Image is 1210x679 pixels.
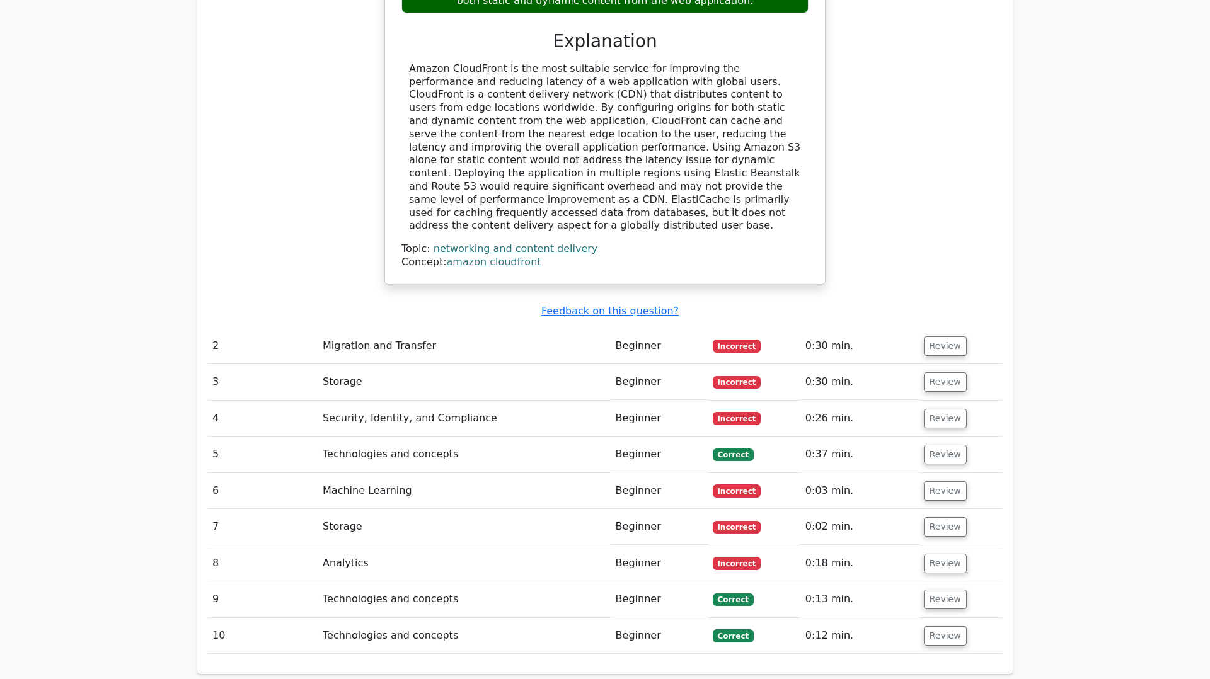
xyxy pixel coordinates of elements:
h3: Explanation [409,31,801,52]
td: Machine Learning [318,473,611,509]
span: Incorrect [713,339,761,352]
span: Correct [713,593,754,606]
td: 7 [207,509,318,545]
td: 0:26 min. [800,401,919,437]
td: Storage [318,364,611,400]
td: Technologies and concepts [318,437,611,472]
button: Review [924,445,967,464]
td: Beginner [611,618,708,654]
td: 0:30 min. [800,364,919,400]
span: Correct [713,629,754,642]
td: 4 [207,401,318,437]
td: Beginner [611,364,708,400]
button: Review [924,481,967,501]
span: Correct [713,448,754,461]
td: Security, Identity, and Compliance [318,401,611,437]
td: Beginner [611,509,708,545]
td: Beginner [611,401,708,437]
td: Storage [318,509,611,545]
td: 9 [207,581,318,617]
td: 0:30 min. [800,328,919,364]
td: Beginner [611,581,708,617]
button: Review [924,372,967,392]
button: Review [924,409,967,428]
button: Review [924,336,967,356]
a: Feedback on this question? [541,305,679,317]
td: Beginner [611,437,708,472]
td: Migration and Transfer [318,328,611,364]
td: 2 [207,328,318,364]
span: Incorrect [713,557,761,569]
a: amazon cloudfront [447,256,541,268]
td: 0:02 min. [800,509,919,545]
span: Incorrect [713,521,761,533]
td: 0:18 min. [800,545,919,581]
div: Amazon CloudFront is the most suitable service for improving the performance and reducing latency... [409,62,801,232]
td: 3 [207,364,318,400]
td: 10 [207,618,318,654]
span: Incorrect [713,376,761,389]
td: 0:13 min. [800,581,919,617]
td: 6 [207,473,318,509]
td: 5 [207,437,318,472]
span: Incorrect [713,412,761,425]
td: Beginner [611,545,708,581]
button: Review [924,517,967,537]
td: 0:12 min. [800,618,919,654]
button: Review [924,554,967,573]
td: Beginner [611,473,708,509]
td: Technologies and concepts [318,581,611,617]
td: 0:03 min. [800,473,919,509]
td: Analytics [318,545,611,581]
span: Incorrect [713,484,761,497]
a: networking and content delivery [434,243,598,254]
td: 8 [207,545,318,581]
td: Beginner [611,328,708,364]
td: Technologies and concepts [318,618,611,654]
button: Review [924,626,967,646]
button: Review [924,590,967,609]
td: 0:37 min. [800,437,919,472]
div: Concept: [401,256,809,269]
div: Topic: [401,243,809,256]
